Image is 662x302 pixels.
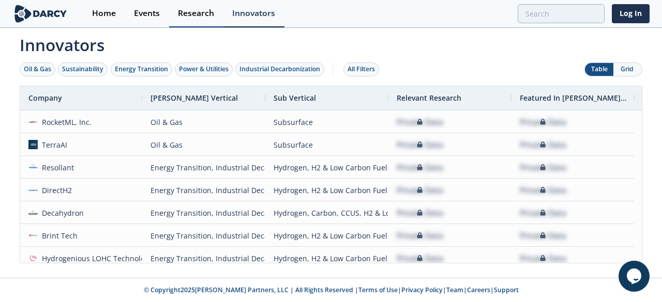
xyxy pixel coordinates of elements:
iframe: chat widget [619,261,652,292]
div: Oil & Gas [24,65,51,74]
div: TerraAI [38,134,68,156]
input: Advanced Search [518,4,605,23]
div: Energy Transition, Industrial Decarbonization [151,179,257,201]
div: Energy Transition, Industrial Decarbonization [151,202,257,224]
div: Private Data [520,179,566,201]
button: Oil & Gas [20,62,55,76]
div: Private Data [520,202,566,224]
div: Private Data [520,225,566,247]
div: Energy Transition [115,65,168,74]
div: Private Data [397,179,443,201]
a: Privacy Policy [401,285,443,294]
img: f06b7f28-bf61-405b-8dcc-f856dcd93083 [28,231,38,240]
a: Support [494,285,519,294]
div: Brint Tech [38,225,78,247]
a: Log In [612,4,650,23]
div: Industrial Decarbonization [239,65,320,74]
div: Private Data [397,156,443,179]
div: Hydrogen, H2 & Low Carbon Fuels [274,225,380,247]
img: 1986befd-76e6-433f-956b-27dc47f67c60 [28,117,38,126]
div: Power & Utilities [179,65,229,74]
div: All Filters [348,65,375,74]
button: Table [585,63,613,76]
img: 637fdeb2-050e-438a-a1bd-d39c97baa253 [28,253,38,263]
a: Team [446,285,463,294]
div: Private Data [520,111,566,133]
div: Subsurface [274,111,380,133]
div: Oil & Gas [151,111,257,133]
div: Private Data [397,225,443,247]
div: Private Data [520,134,566,156]
button: Sustainability [58,62,108,76]
div: Private Data [397,111,443,133]
button: Power & Utilities [175,62,233,76]
div: DirectH2 [38,179,72,201]
div: Private Data [520,156,566,179]
button: Grid [613,63,642,76]
img: 77c31064-3264-43ad-abe9-995e73d637d9 [28,208,38,217]
div: Hydrogen, H2 & Low Carbon Fuels [274,179,380,201]
img: logo-wide.svg [12,5,69,23]
div: Energy Transition, Industrial Decarbonization [151,225,257,247]
div: Events [134,9,160,18]
div: Subsurface [274,134,380,156]
div: Hydrogen, H2 & Low Carbon Fuels [274,247,380,269]
span: Sub Vertical [274,93,316,103]
span: Innovators [12,29,650,57]
p: © Copyright 2025 [PERSON_NAME] Partners, LLC | All Rights Reserved | | | | | [14,285,648,295]
img: a0df43f8-31b4-4ea9-a991-6b2b5c33d24c [28,140,38,149]
button: All Filters [343,62,379,76]
img: b12a4cce-32fa-4a6d-b7eb-59671d9edb52 [28,185,38,195]
div: Oil & Gas [151,134,257,156]
div: Hydrogen, Carbon, CCUS, H2 & Low Carbon Fuels [274,202,380,224]
a: Terms of Use [358,285,398,294]
div: Energy Transition, Industrial Decarbonization [151,247,257,269]
button: Industrial Decarbonization [235,62,324,76]
span: Featured In [PERSON_NAME] Live [520,93,626,103]
div: Private Data [397,247,443,269]
div: Innovators [232,9,275,18]
div: Home [92,9,116,18]
div: Energy Transition, Industrial Decarbonization [151,156,257,179]
span: Relevant Research [397,93,461,103]
span: [PERSON_NAME] Vertical [151,93,238,103]
button: Energy Transition [111,62,172,76]
div: Sustainability [62,65,103,74]
div: Research [178,9,214,18]
div: Private Data [397,134,443,156]
div: Hydrogenious LOHC Technologies [38,247,159,269]
div: Private Data [397,202,443,224]
div: Private Data [520,247,566,269]
div: Decahydron [38,202,84,224]
span: Company [28,93,62,103]
div: Resollant [38,156,74,179]
div: Hydrogen, H2 & Low Carbon Fuels [274,156,380,179]
div: RocketML, Inc. [38,111,92,133]
a: Careers [467,285,490,294]
img: fa514ca1-e462-467c-983a-2168e672a587 [28,163,38,172]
